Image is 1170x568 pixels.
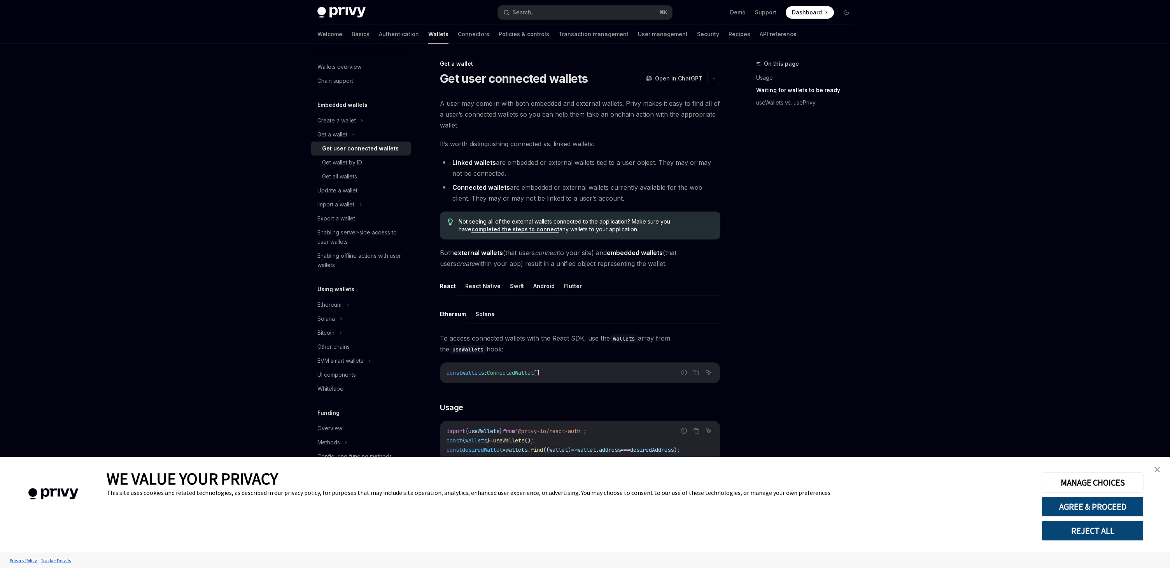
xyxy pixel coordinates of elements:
span: To access connected wallets with the React SDK, use the array from the hook: [440,333,720,355]
span: desiredWallet [462,446,503,453]
span: => [571,446,577,453]
div: Search... [513,8,534,17]
div: Get a wallet [440,60,720,68]
button: Copy the contents from the code block [691,367,701,378]
span: wallet [549,446,568,453]
span: from [503,428,515,435]
button: Android [533,277,555,295]
span: desiredAddress [630,446,674,453]
span: const [447,446,462,453]
div: Bitcoin [317,328,335,337]
span: { [465,428,468,435]
a: Other chains [311,340,411,354]
span: wallets [465,437,487,444]
a: Whitelabel [311,382,411,396]
button: REJECT ALL [1042,521,1144,541]
div: Methods [317,438,340,447]
div: Enabling server-side access to user wallets [317,228,406,246]
a: Transaction management [559,25,629,44]
div: UI components [317,370,356,379]
div: Get wallet by ID [322,158,362,167]
button: Swift [510,277,524,295]
span: const [447,369,462,376]
a: Demo [730,9,746,16]
button: Search...⌘K [498,5,672,19]
button: MANAGE CHOICES [1042,472,1144,493]
div: Configuring funding methods [317,452,392,461]
div: Import a wallet [317,200,354,209]
div: Ethereum [317,300,342,309]
div: This site uses cookies and related technologies, as described in our privacy policy, for purposes... [107,489,1030,496]
a: Get user connected wallets [311,142,411,156]
em: connect [535,249,558,257]
span: Not seeing all of the external wallets connected to the application? Make sure you have any walle... [459,218,713,233]
strong: Linked wallets [452,159,496,166]
div: Export a wallet [317,214,355,223]
div: Other chains [317,342,350,351]
a: close banner [1149,462,1165,477]
a: Configuring funding methods [311,449,411,463]
a: Chain support [311,74,411,88]
a: Enabling offline actions with user wallets [311,249,411,272]
a: useWallets vs. usePrivy [756,96,859,109]
span: WE VALUE YOUR PRIVACY [107,468,278,489]
span: wallets [462,369,484,376]
button: Toggle dark mode [840,6,853,19]
a: Recipes [729,25,750,44]
a: User management [638,25,688,44]
div: Wallets overview [317,62,361,72]
code: wallets [610,334,638,343]
a: Get all wallets [311,170,411,184]
span: ); [674,446,680,453]
div: Overview [317,424,342,433]
button: Open in ChatGPT [641,72,707,85]
div: Chain support [317,76,353,86]
img: company logo [12,477,95,511]
span: (( [543,446,549,453]
span: Usage [440,402,463,413]
span: useWallets [493,437,524,444]
a: Dashboard [786,6,834,19]
a: Policies & controls [499,25,549,44]
div: Get all wallets [322,172,357,181]
span: ; [583,428,587,435]
a: Welcome [317,25,342,44]
span: import [447,428,465,435]
span: On this page [764,59,799,68]
span: Both (that users to your site) and (that users within your app) result in a unified object repres... [440,247,720,269]
span: Open in ChatGPT [655,75,702,82]
a: Tracker Details [39,554,73,567]
button: Flutter [564,277,582,295]
span: { [462,437,465,444]
li: are embedded or external wallets tied to a user object. They may or may not be connected. [440,157,720,179]
h5: Funding [317,408,340,418]
span: : [484,369,487,376]
div: Whitelabel [317,384,345,393]
div: Create a wallet [317,116,356,125]
a: Waiting for wallets to be ready [756,84,859,96]
h5: Embedded wallets [317,100,368,110]
button: Report incorrect code [679,426,689,436]
span: wallet [577,446,596,453]
a: Wallets overview [311,60,411,74]
strong: embedded wallets [607,249,663,257]
span: } [499,428,503,435]
button: Solana [475,305,495,323]
a: Overview [311,421,411,435]
span: . [527,446,531,453]
button: React Native [465,277,501,295]
span: address [599,446,621,453]
span: useWallets [468,428,499,435]
img: dark logo [317,7,366,18]
span: ⌘ K [659,9,667,16]
strong: Connected wallets [452,184,510,191]
span: ) [568,446,571,453]
span: find [531,446,543,453]
button: Copy the contents from the code block [691,426,701,436]
span: const [447,437,462,444]
span: wallets [506,446,527,453]
div: Get user connected wallets [322,144,399,153]
button: Ask AI [704,426,714,436]
a: Enabling server-side access to user wallets [311,225,411,249]
a: Support [755,9,776,16]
